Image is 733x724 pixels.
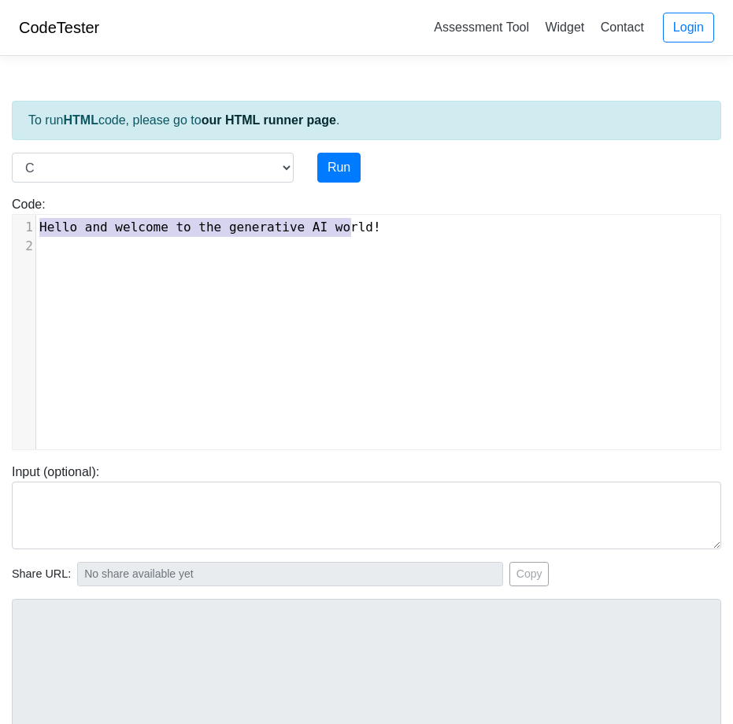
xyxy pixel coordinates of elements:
a: CodeTester [19,19,99,36]
div: To run code, please go to . [12,101,721,140]
span: Share URL: [12,566,71,583]
button: Run [317,153,361,183]
strong: HTML [63,113,98,127]
span: the [198,220,221,235]
div: 1 [13,218,35,237]
a: Login [663,13,714,42]
span: AI [313,220,328,235]
a: our HTML runner page [202,113,336,127]
span: welcome [115,220,168,235]
span: ! [373,220,381,235]
a: Contact [594,14,650,40]
button: Copy [509,562,550,586]
span: to [176,220,191,235]
span: Hello [39,220,77,235]
a: Assessment Tool [428,14,535,40]
a: Widget [539,14,590,40]
span: and [85,220,108,235]
span: world [335,220,373,235]
div: 2 [13,237,35,256]
input: No share available yet [77,562,503,586]
span: generative [229,220,305,235]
